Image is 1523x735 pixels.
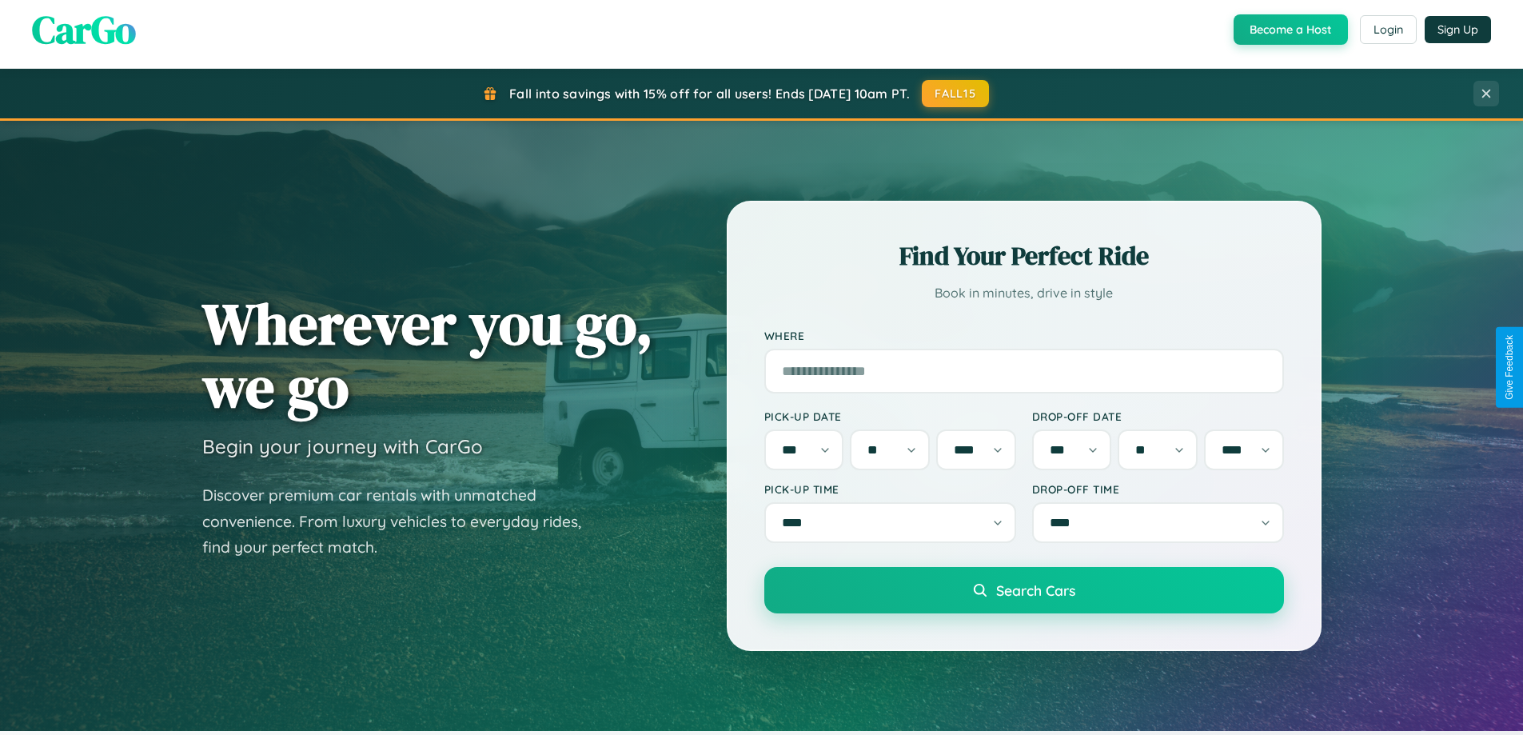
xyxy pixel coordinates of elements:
button: Login [1360,15,1417,44]
label: Drop-off Date [1032,409,1284,423]
button: FALL15 [922,80,989,107]
div: Give Feedback [1504,335,1515,400]
p: Book in minutes, drive in style [764,282,1284,305]
span: CarGo [32,3,136,56]
button: Sign Up [1425,16,1491,43]
h3: Begin your journey with CarGo [202,434,483,458]
h2: Find Your Perfect Ride [764,238,1284,274]
label: Pick-up Time [764,482,1016,496]
label: Pick-up Date [764,409,1016,423]
p: Discover premium car rentals with unmatched convenience. From luxury vehicles to everyday rides, ... [202,482,602,561]
label: Drop-off Time [1032,482,1284,496]
h1: Wherever you go, we go [202,292,653,418]
button: Search Cars [764,567,1284,613]
span: Search Cars [996,581,1075,599]
button: Become a Host [1234,14,1348,45]
label: Where [764,329,1284,342]
span: Fall into savings with 15% off for all users! Ends [DATE] 10am PT. [509,86,910,102]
